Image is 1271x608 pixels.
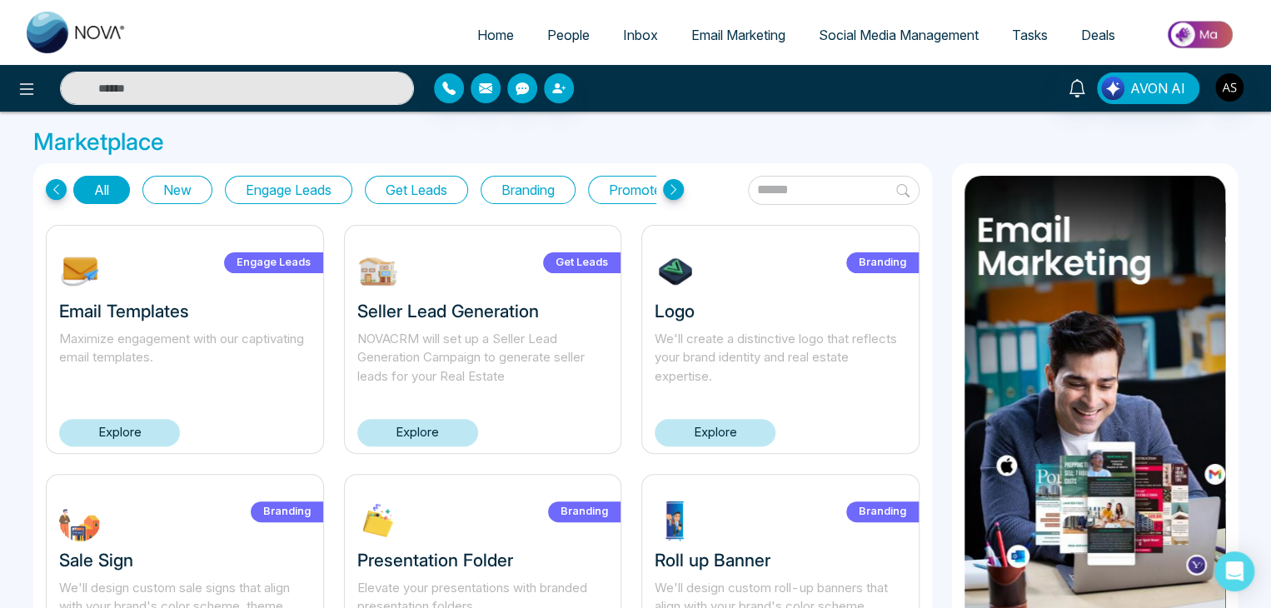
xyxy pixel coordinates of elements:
[73,176,130,204] button: All
[59,500,101,541] img: FWbuT1732304245.jpg
[33,128,1238,157] h3: Marketplace
[365,176,468,204] button: Get Leads
[357,301,609,321] h3: Seller Lead Generation
[655,301,906,321] h3: Logo
[1101,77,1124,100] img: Lead Flow
[846,501,919,522] label: Branding
[1214,551,1254,591] div: Open Intercom Messenger
[846,252,919,273] label: Branding
[477,27,514,43] span: Home
[1081,27,1115,43] span: Deals
[547,27,590,43] span: People
[588,176,730,204] button: Promote Listings
[59,419,180,446] a: Explore
[623,27,658,43] span: Inbox
[548,501,621,522] label: Branding
[819,27,979,43] span: Social Media Management
[655,550,906,571] h3: Roll up Banner
[1130,78,1185,98] span: AVON AI
[225,176,352,204] button: Engage Leads
[142,176,212,204] button: New
[357,251,399,292] img: W9EOY1739212645.jpg
[251,501,323,522] label: Branding
[59,251,101,292] img: NOmgJ1742393483.jpg
[802,19,995,51] a: Social Media Management
[461,19,531,51] a: Home
[655,500,696,541] img: ptdrg1732303548.jpg
[1140,16,1261,53] img: Market-place.gif
[1097,72,1199,104] button: AVON AI
[606,19,675,51] a: Inbox
[357,419,478,446] a: Explore
[655,419,775,446] a: Explore
[675,19,802,51] a: Email Marketing
[995,19,1064,51] a: Tasks
[1064,19,1132,51] a: Deals
[655,330,906,386] p: We'll create a distinctive logo that reflects your brand identity and real estate expertise.
[27,12,127,53] img: Nova CRM Logo
[59,330,311,386] p: Maximize engagement with our captivating email templates.
[531,19,606,51] a: People
[59,550,311,571] h3: Sale Sign
[691,27,785,43] span: Email Marketing
[357,550,609,571] h3: Presentation Folder
[357,500,399,541] img: XLP2c1732303713.jpg
[655,251,696,292] img: 7tHiu1732304639.jpg
[543,252,621,273] label: Get Leads
[224,252,323,273] label: Engage Leads
[481,176,576,204] button: Branding
[1215,73,1244,102] img: User Avatar
[357,330,609,386] p: NOVACRM will set up a Seller Lead Generation Campaign to generate seller leads for your Real Estate
[1012,27,1048,43] span: Tasks
[59,301,311,321] h3: Email Templates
